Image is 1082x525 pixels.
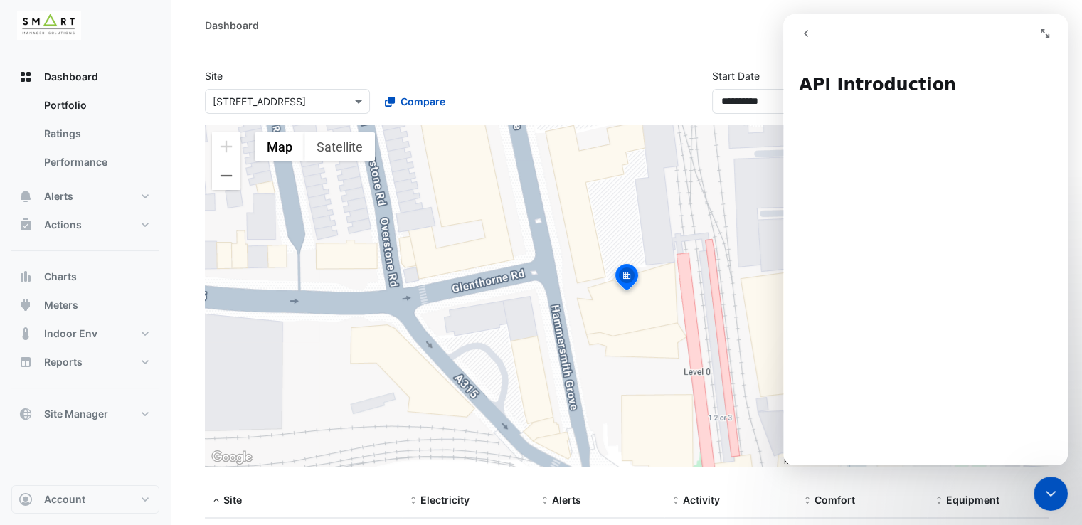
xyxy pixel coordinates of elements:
span: Alerts [44,189,73,203]
span: Dashboard [44,70,98,84]
span: Electricity [420,494,470,506]
span: Site Manager [44,407,108,421]
span: Account [44,492,85,507]
a: Performance [33,148,159,176]
span: Site [223,494,242,506]
button: Show satellite imagery [304,132,375,161]
span: Comfort [815,494,855,506]
app-icon: Site Manager [18,407,33,421]
span: Indoor Env [44,327,97,341]
iframe: Intercom live chat [783,14,1068,465]
app-icon: Dashboard [18,70,33,84]
button: Zoom in [212,132,240,161]
img: Company Logo [17,11,81,40]
span: Actions [44,218,82,232]
button: Zoom out [212,161,240,190]
span: Reports [44,355,83,369]
app-icon: Alerts [18,189,33,203]
app-icon: Indoor Env [18,327,33,341]
a: Ratings [33,120,159,148]
app-icon: Reports [18,355,33,369]
button: Dashboard [11,63,159,91]
button: Alerts [11,182,159,211]
button: Charts [11,262,159,291]
div: Dashboard [205,18,259,33]
div: Dashboard [11,91,159,182]
span: Charts [44,270,77,284]
app-icon: Actions [18,218,33,232]
img: site-pin-selected.svg [611,262,642,296]
button: Account [11,485,159,514]
button: Compare [376,89,455,114]
app-icon: Charts [18,270,33,284]
a: Open this area in Google Maps (opens a new window) [208,448,255,467]
label: Site [205,68,223,83]
button: Site Manager [11,400,159,428]
span: Compare [401,94,445,109]
button: Reports [11,348,159,376]
iframe: Intercom live chat [1034,477,1068,511]
span: Equipment [945,494,999,506]
span: Alerts [552,494,581,506]
button: Actions [11,211,159,239]
button: Show street map [255,132,304,161]
button: Indoor Env [11,319,159,348]
label: Start Date [712,68,760,83]
img: Google [208,448,255,467]
span: Meters [44,298,78,312]
span: Activity [683,494,720,506]
app-icon: Meters [18,298,33,312]
button: Meters [11,291,159,319]
a: Portfolio [33,91,159,120]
